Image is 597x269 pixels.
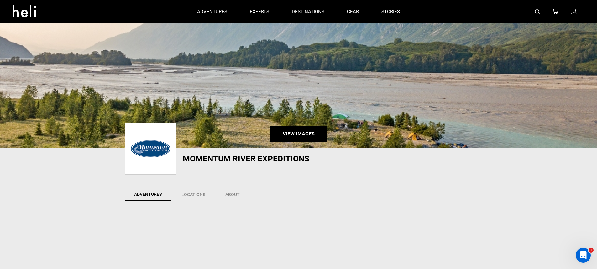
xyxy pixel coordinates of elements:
a: View Images [270,126,327,142]
span: 1 [589,248,594,253]
img: search-bar-icon.svg [535,9,540,14]
a: About [216,188,249,201]
img: 2960eec2294d5fdf36ff9b8610539611.png [126,125,175,173]
p: destinations [292,8,324,15]
iframe: Intercom live chat [576,248,591,263]
p: adventures [197,8,227,15]
p: experts [250,8,269,15]
a: Adventures [125,188,171,201]
h1: Momentum River Expeditions [183,154,358,163]
a: Locations [172,188,215,201]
